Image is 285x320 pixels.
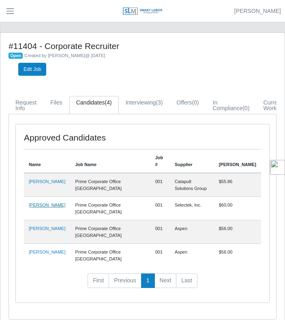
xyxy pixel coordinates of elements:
[214,197,261,220] td: $60.00
[24,273,261,294] nav: pagination
[24,53,105,58] span: Created by [PERSON_NAME] @ [DATE]
[150,149,170,173] th: Job #
[242,105,249,111] span: (0)
[214,173,261,197] td: $55.86
[150,173,170,197] td: 001
[150,197,170,220] td: 001
[170,244,214,267] td: Aspen
[170,220,214,244] td: Aspen
[24,132,116,143] h4: Approved Candidates
[18,63,46,76] a: Edit Job
[170,197,214,220] td: Selectek, Inc.
[105,99,112,106] span: (4)
[70,244,150,267] td: Prime Corporate Office [GEOGRAPHIC_DATA]
[170,149,214,173] th: Supplier
[69,96,119,114] a: Candidates
[29,226,65,231] a: [PERSON_NAME]
[192,99,199,106] span: (0)
[150,220,170,244] td: 001
[70,220,150,244] td: Prime Corporate Office [GEOGRAPHIC_DATA]
[214,244,261,267] td: $56.00
[170,96,206,114] a: Offers
[9,53,23,59] span: Open
[214,149,261,173] th: [PERSON_NAME]
[29,179,65,184] a: [PERSON_NAME]
[70,173,150,197] td: Prime Corporate Office [GEOGRAPHIC_DATA]
[170,173,214,197] td: Catapult Solutions Group
[29,250,65,254] a: [PERSON_NAME]
[234,7,281,15] a: [PERSON_NAME]
[43,96,69,114] a: Files
[206,96,257,114] a: In Compliance
[9,96,43,114] a: Request Info
[270,160,285,175] img: toggle-logo.svg
[29,203,65,207] a: [PERSON_NAME]
[150,244,170,267] td: 001
[119,96,170,114] a: Interviewing
[24,149,70,173] th: Name
[9,41,276,51] h4: #11404 - Corporate Recruiter
[141,273,155,288] a: 1
[70,197,150,220] td: Prime Corporate Office [GEOGRAPHIC_DATA]
[156,99,163,106] span: (3)
[122,7,163,16] img: SLM Logo
[214,220,261,244] td: $56.00
[70,149,150,173] th: Job Name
